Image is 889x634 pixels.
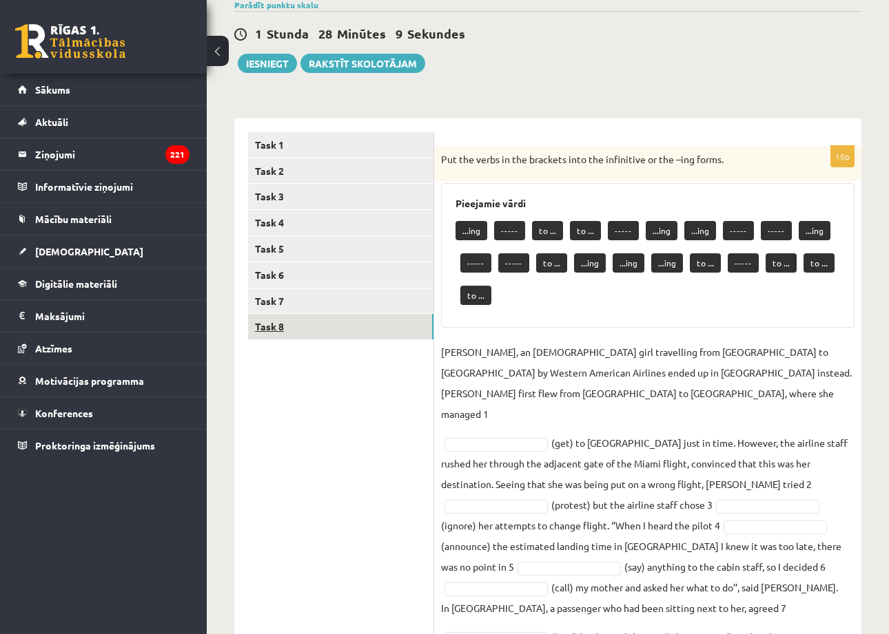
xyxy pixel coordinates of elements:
a: Atzīmes [18,332,190,364]
p: to ... [804,253,835,273]
a: [DEMOGRAPHIC_DATA] [18,235,190,267]
a: Task 7 [248,288,433,314]
p: ----- [728,253,759,273]
legend: Informatīvie ziņojumi [35,171,190,202]
a: Rakstīt skolotājam [300,54,425,73]
p: 10p [830,145,855,167]
p: ----- [608,221,639,240]
p: ...ing [613,253,644,273]
p: ----- [494,221,525,240]
p: to ... [570,221,601,240]
a: Task 8 [248,314,433,339]
a: Task 2 [248,158,433,184]
span: Motivācijas programma [35,374,144,387]
p: ...ing [684,221,716,240]
p: ...ing [456,221,487,240]
span: Minūtes [337,25,386,41]
a: Konferences [18,397,190,429]
a: Task 6 [248,262,433,288]
p: to ... [766,253,797,273]
a: Aktuāli [18,106,190,138]
span: [DEMOGRAPHIC_DATA] [35,245,143,257]
span: Proktoringa izmēģinājums [35,439,155,452]
span: Stunda [267,25,309,41]
legend: Maksājumi [35,300,190,332]
p: ...ing [646,221,677,240]
p: ...ing [574,253,606,273]
p: to ... [532,221,563,240]
a: Maksājumi [18,300,190,332]
p: ----- [498,253,529,273]
span: 28 [318,25,332,41]
p: In [GEOGRAPHIC_DATA], a passenger who had been sitting next to her, agreed 7 [441,598,786,618]
span: 9 [396,25,402,41]
a: Task 4 [248,210,433,235]
p: to ... [536,253,567,273]
p: ----- [460,253,491,273]
p: ...ing [651,253,683,273]
i: 221 [165,145,190,164]
span: Digitālie materiāli [35,277,117,290]
span: 1 [255,25,262,41]
a: Task 3 [248,184,433,209]
a: Informatīvie ziņojumi [18,171,190,202]
a: Digitālie materiāli [18,268,190,299]
legend: Ziņojumi [35,138,190,170]
a: Ziņojumi221 [18,138,190,170]
span: Mācību materiāli [35,213,112,225]
span: Konferences [35,407,93,419]
a: Task 1 [248,132,433,158]
span: Aktuāli [35,116,68,128]
button: Iesniegt [238,54,297,73]
a: Rīgas 1. Tālmācības vidusskola [15,24,125,59]
span: Atzīmes [35,342,72,355]
p: ----- [761,221,792,240]
p: Put the verbs in the brackets into the infinitive or the –ing forms. [441,153,786,167]
span: Sekundes [407,25,465,41]
p: to ... [460,286,491,305]
p: [PERSON_NAME], an [DEMOGRAPHIC_DATA] girl travelling from [GEOGRAPHIC_DATA] to [GEOGRAPHIC_DATA] ... [441,341,855,424]
p: ----- [723,221,754,240]
a: Task 5 [248,236,433,262]
a: Proktoringa izmēģinājums [18,430,190,461]
span: Sākums [35,83,70,96]
h3: Pieejamie vārdi [456,198,840,209]
a: Sākums [18,74,190,105]
a: Mācību materiāli [18,203,190,235]
p: to ... [690,253,721,273]
a: Motivācijas programma [18,365,190,397]
p: ...ing [799,221,830,240]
